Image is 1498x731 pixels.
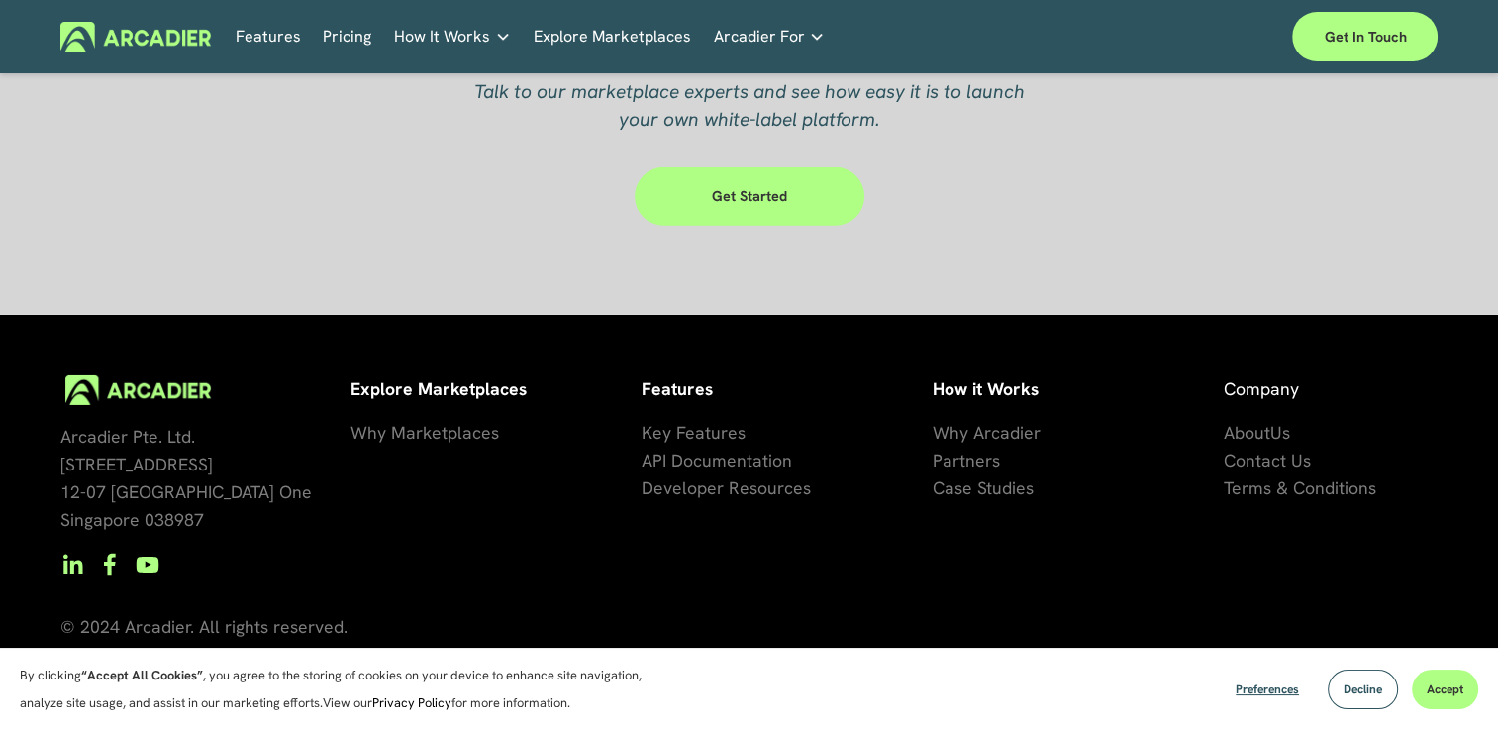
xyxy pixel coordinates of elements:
p: By clicking , you agree to the storing of cookies on your device to enhance site navigation, anal... [20,662,663,717]
a: se Studies [954,474,1034,502]
span: Why Marketplaces [350,421,499,444]
span: API Documentation [642,449,792,471]
a: Why Marketplaces [350,419,499,447]
span: Us [1269,421,1289,444]
a: Get Started [635,167,864,227]
a: folder dropdown [713,22,825,52]
a: Explore Marketplaces [534,22,691,52]
a: Privacy Policy [372,694,451,711]
a: Why Arcadier [933,419,1041,447]
span: Contact Us [1223,449,1310,471]
span: P [933,449,943,471]
button: Preferences [1221,670,1314,709]
a: Developer Resources [642,474,811,502]
a: About [1223,419,1269,447]
a: Get in touch [1292,12,1438,61]
a: Facebook [98,553,122,576]
span: About [1223,421,1269,444]
a: Ca [933,474,954,502]
a: API Documentation [642,447,792,474]
a: YouTube [136,553,159,576]
span: Ca [933,476,954,499]
strong: Features [642,377,713,400]
span: Why Arcadier [933,421,1041,444]
span: Key Features [642,421,746,444]
span: Company [1223,377,1298,400]
strong: How it Works [933,377,1039,400]
a: artners [943,447,1000,474]
a: Key Features [642,419,746,447]
a: Contact Us [1223,447,1310,474]
strong: Explore Marketplaces [350,377,527,400]
span: Decline [1344,681,1382,697]
a: Terms & Conditions [1223,474,1375,502]
strong: “Accept All Cookies” [81,667,203,683]
a: folder dropdown [394,22,511,52]
img: Arcadier [60,22,212,52]
button: Decline [1328,670,1398,709]
a: Features [236,22,301,52]
a: LinkedIn [60,553,84,576]
span: se Studies [954,476,1034,499]
span: artners [943,449,1000,471]
span: Arcadier Pte. Ltd. [STREET_ADDRESS] 12-07 [GEOGRAPHIC_DATA] One Singapore 038987 [60,425,312,531]
span: Arcadier For [713,23,804,51]
span: How It Works [394,23,490,51]
a: P [933,447,943,474]
span: Developer Resources [642,476,811,499]
iframe: Chat Widget [1399,636,1498,731]
span: Preferences [1236,681,1299,697]
a: Pricing [323,22,371,52]
span: Terms & Conditions [1223,476,1375,499]
span: © 2024 Arcadier. All rights reserved. [60,615,348,638]
em: Talk to our marketplace experts and see how easy it is to launch your own white-label platform. [474,79,1030,132]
